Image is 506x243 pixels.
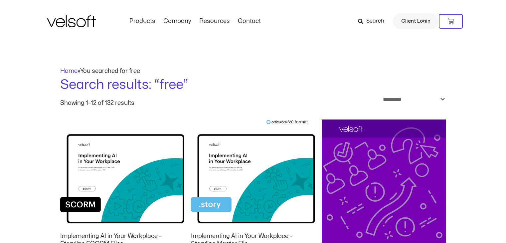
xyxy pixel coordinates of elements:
span: You searched for free [80,68,140,74]
a: ResourcesMenu Toggle [195,18,234,25]
a: ContactMenu Toggle [234,18,265,25]
a: Client Login [393,13,439,29]
img: Velsoft Training Materials [47,15,96,27]
a: ProductsMenu Toggle [125,18,159,25]
span: » [60,68,140,74]
span: Search [366,17,384,26]
img: Implementing AI in Your Workplace - Storyline Master File [191,120,315,228]
span: Client Login [401,17,430,26]
a: Home [60,68,78,74]
a: Search [358,16,389,27]
img: Implementing AI in Your Workplace - Storyline SCORM Files [60,120,184,228]
select: Shop order [379,94,446,105]
a: CompanyMenu Toggle [159,18,195,25]
nav: Menu [125,18,265,25]
h1: Search results: “free” [60,76,446,94]
p: Showing 1–12 of 132 results [60,100,134,106]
